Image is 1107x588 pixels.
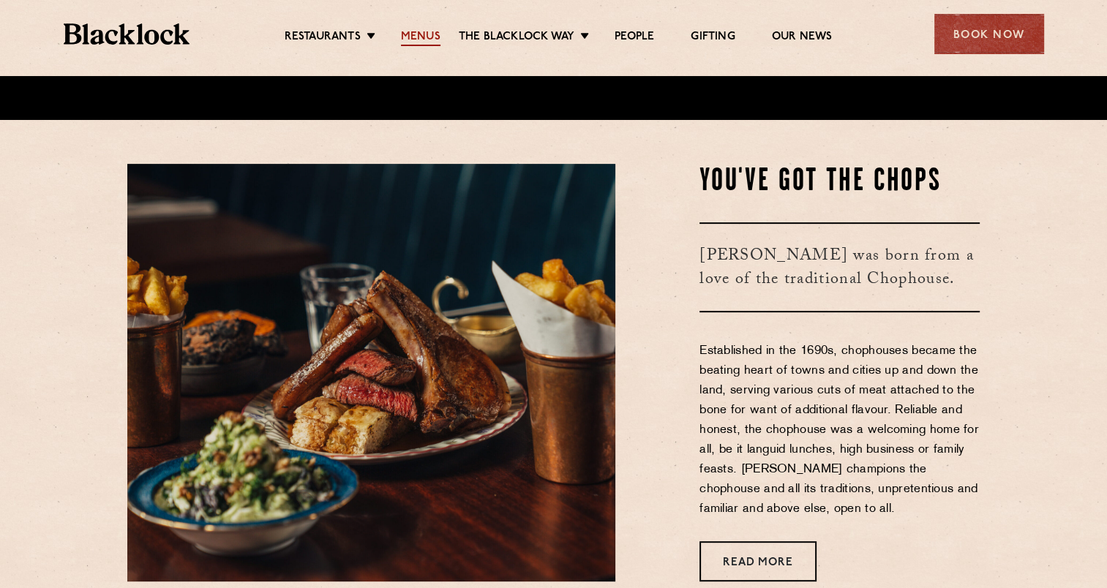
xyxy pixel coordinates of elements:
a: Restaurants [285,30,361,46]
div: Book Now [934,14,1044,54]
a: Read More [699,541,817,581]
a: Menus [401,30,440,46]
a: Our News [772,30,833,46]
h2: You've Got The Chops [699,164,980,200]
a: People [615,30,654,46]
h3: [PERSON_NAME] was born from a love of the traditional Chophouse. [699,222,980,312]
img: BL_Textured_Logo-footer-cropped.svg [64,23,190,45]
a: The Blacklock Way [459,30,574,46]
img: May25-Blacklock-AllIn-00417-scaled-e1752246198448.jpg [127,164,615,581]
p: Established in the 1690s, chophouses became the beating heart of towns and cities up and down the... [699,342,980,519]
a: Gifting [691,30,735,46]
